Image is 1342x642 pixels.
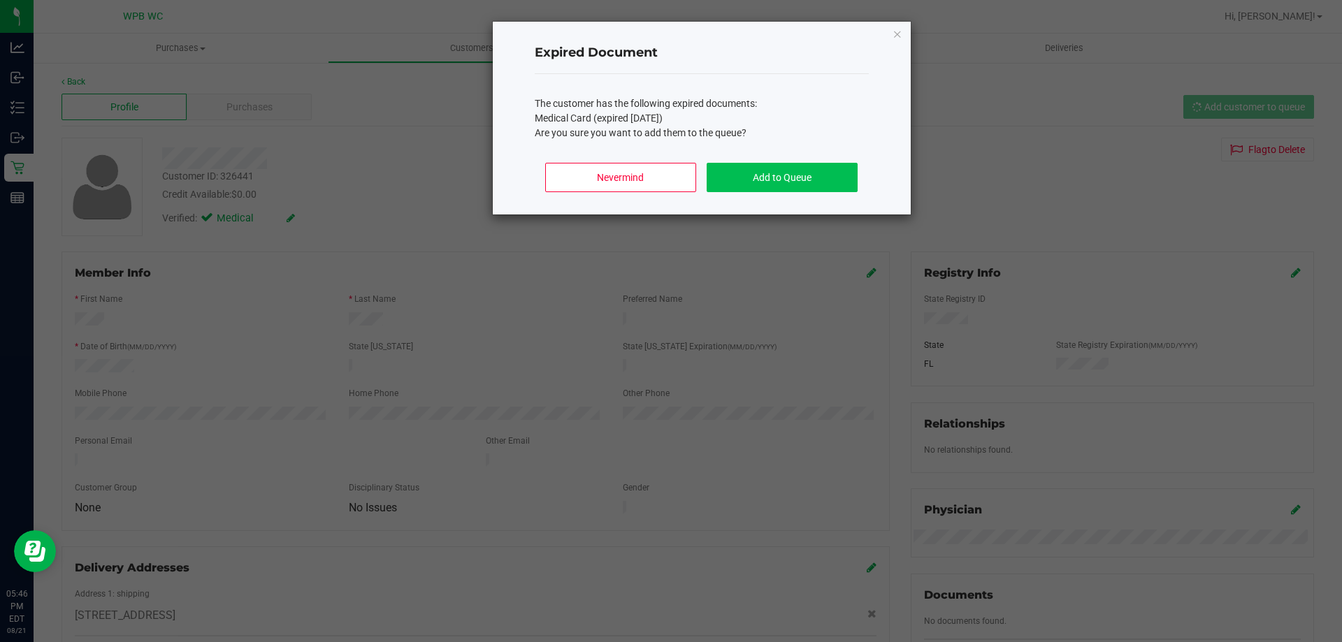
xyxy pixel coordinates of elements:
[535,96,869,111] p: The customer has the following expired documents:
[535,44,869,62] h4: Expired Document
[545,163,695,192] button: Nevermind
[535,111,869,126] li: Medical Card (expired [DATE])
[535,126,869,140] p: Are you sure you want to add them to the queue?
[14,530,56,572] iframe: Resource center
[893,25,902,42] button: Close
[707,163,857,192] button: Add to Queue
